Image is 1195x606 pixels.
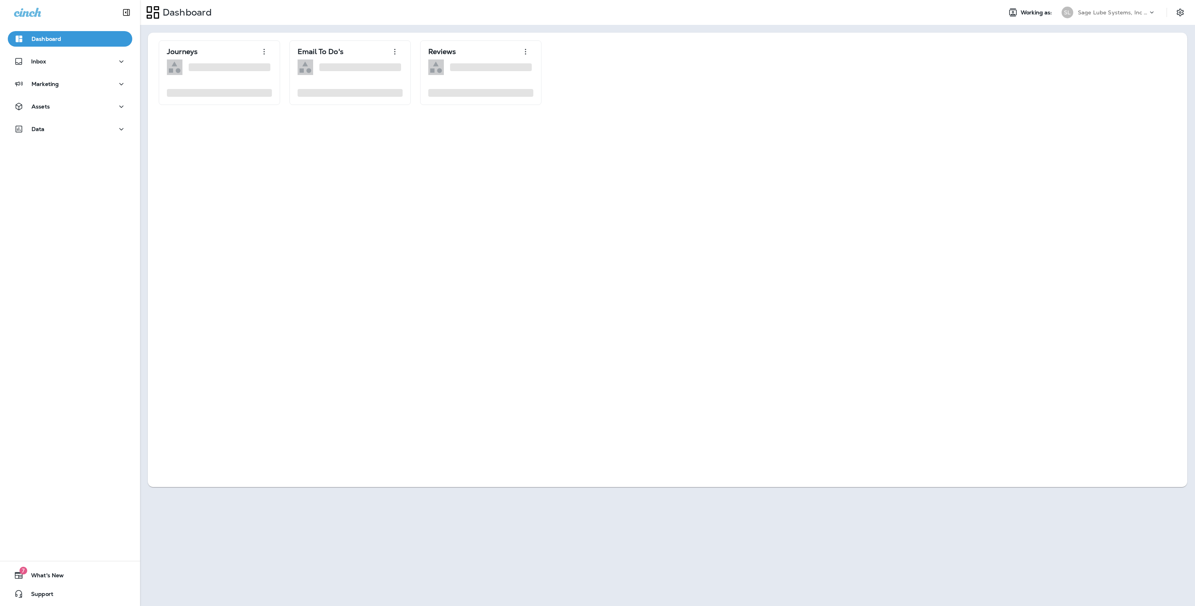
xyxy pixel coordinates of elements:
[8,76,132,92] button: Marketing
[8,99,132,114] button: Assets
[8,586,132,602] button: Support
[32,103,50,110] p: Assets
[23,591,53,600] span: Support
[1173,5,1187,19] button: Settings
[1021,9,1054,16] span: Working as:
[8,121,132,137] button: Data
[23,572,64,582] span: What's New
[32,81,59,87] p: Marketing
[32,126,45,132] p: Data
[428,48,456,56] p: Reviews
[1078,9,1148,16] p: Sage Lube Systems, Inc dba LOF Xpress Oil Change
[1062,7,1073,18] div: SL
[8,31,132,47] button: Dashboard
[116,5,137,20] button: Collapse Sidebar
[298,48,343,56] p: Email To Do's
[167,48,198,56] p: Journeys
[19,567,27,575] span: 7
[159,7,212,18] p: Dashboard
[8,568,132,583] button: 7What's New
[32,36,61,42] p: Dashboard
[8,54,132,69] button: Inbox
[31,58,46,65] p: Inbox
